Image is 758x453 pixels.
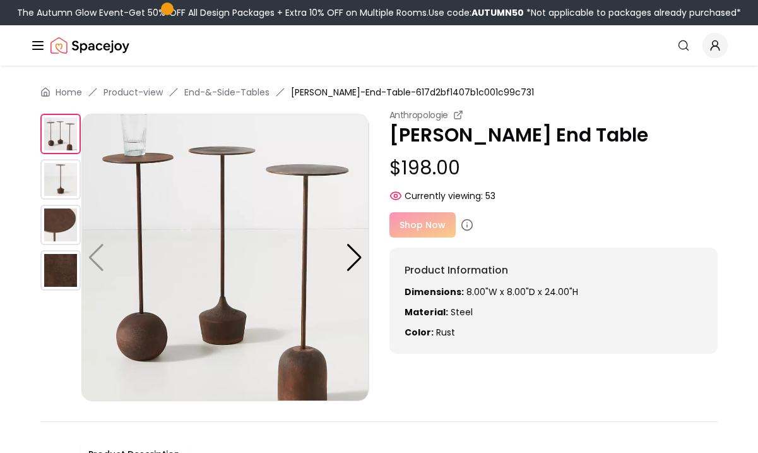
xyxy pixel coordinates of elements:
[405,286,703,298] p: 8.00"W x 8.00"D x 24.00"H
[40,86,718,99] nav: breadcrumb
[405,263,703,278] h6: Product Information
[389,124,718,147] p: [PERSON_NAME] End Table
[17,6,741,19] div: The Autumn Glow Event-Get 50% OFF All Design Packages + Extra 10% OFF on Multiple Rooms.
[369,114,656,401] img: https://storage.googleapis.com/spacejoy-main/assets/617d2bf1407b1c001c99c731/product_1_8epg024hf3j
[485,190,495,202] span: 53
[405,190,483,202] span: Currently viewing:
[104,86,163,99] a: Product-view
[40,205,81,245] img: https://storage.googleapis.com/spacejoy-main/assets/617d2bf1407b1c001c99c731/product_2_b8op9g36daff
[50,33,129,58] a: Spacejoy
[56,86,82,99] a: Home
[405,326,434,339] strong: Color:
[40,159,81,200] img: https://storage.googleapis.com/spacejoy-main/assets/617d2bf1407b1c001c99c731/product_1_8epg024hf3j
[81,114,369,401] img: https://storage.googleapis.com/spacejoy-main/assets/617d2bf1407b1c001c99c731/product_0_clakjhep20l6
[471,6,524,19] b: AUTUMN50
[389,109,448,121] small: Anthropologie
[436,326,455,339] span: rust
[451,306,473,318] span: Steel
[184,86,269,99] a: End-&-Side-Tables
[30,25,728,66] nav: Global
[389,157,718,179] p: $198.00
[524,6,741,19] span: *Not applicable to packages already purchased*
[40,250,81,291] img: https://storage.googleapis.com/spacejoy-main/assets/617d2bf1407b1c001c99c731/product_3_gampn87405k8
[50,33,129,58] img: Spacejoy Logo
[429,6,524,19] span: Use code:
[405,306,448,318] strong: Material:
[405,286,464,298] strong: Dimensions:
[40,114,81,154] img: https://storage.googleapis.com/spacejoy-main/assets/617d2bf1407b1c001c99c731/product_0_clakjhep20l6
[291,86,534,99] span: [PERSON_NAME]-End-Table-617d2bf1407b1c001c99c731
